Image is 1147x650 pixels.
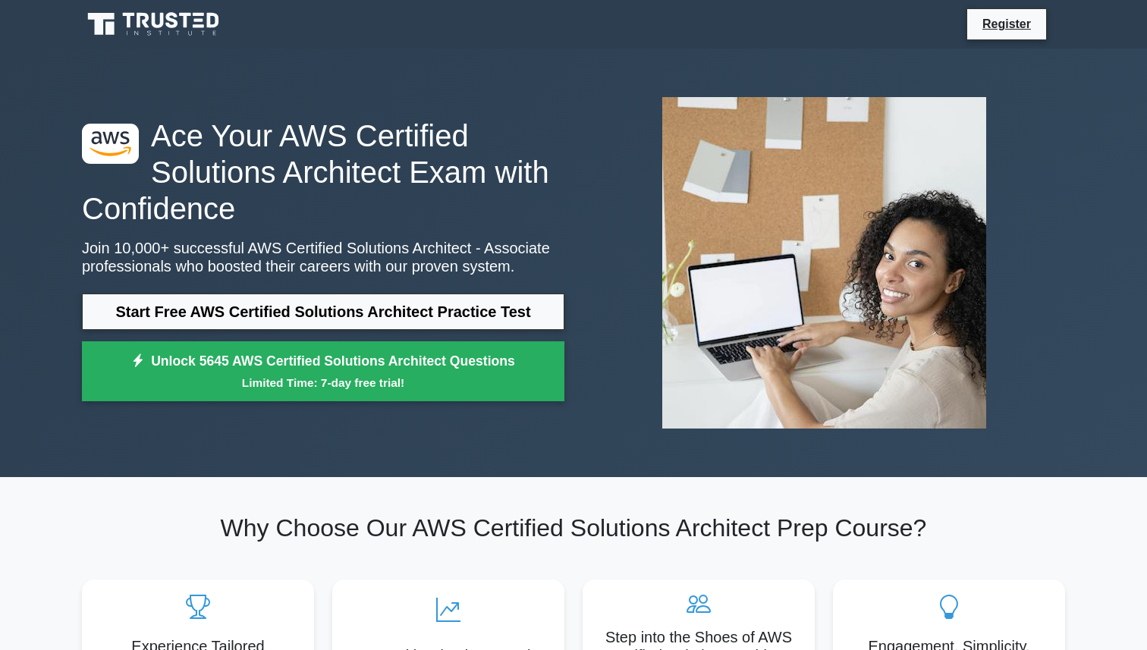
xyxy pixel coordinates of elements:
[82,239,564,275] p: Join 10,000+ successful AWS Certified Solutions Architect - Associate professionals who boosted t...
[101,374,545,391] small: Limited Time: 7-day free trial!
[82,341,564,402] a: Unlock 5645 AWS Certified Solutions Architect QuestionsLimited Time: 7-day free trial!
[973,14,1040,33] a: Register
[82,294,564,330] a: Start Free AWS Certified Solutions Architect Practice Test
[82,118,564,227] h1: Ace Your AWS Certified Solutions Architect Exam with Confidence
[82,513,1065,542] h2: Why Choose Our AWS Certified Solutions Architect Prep Course?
